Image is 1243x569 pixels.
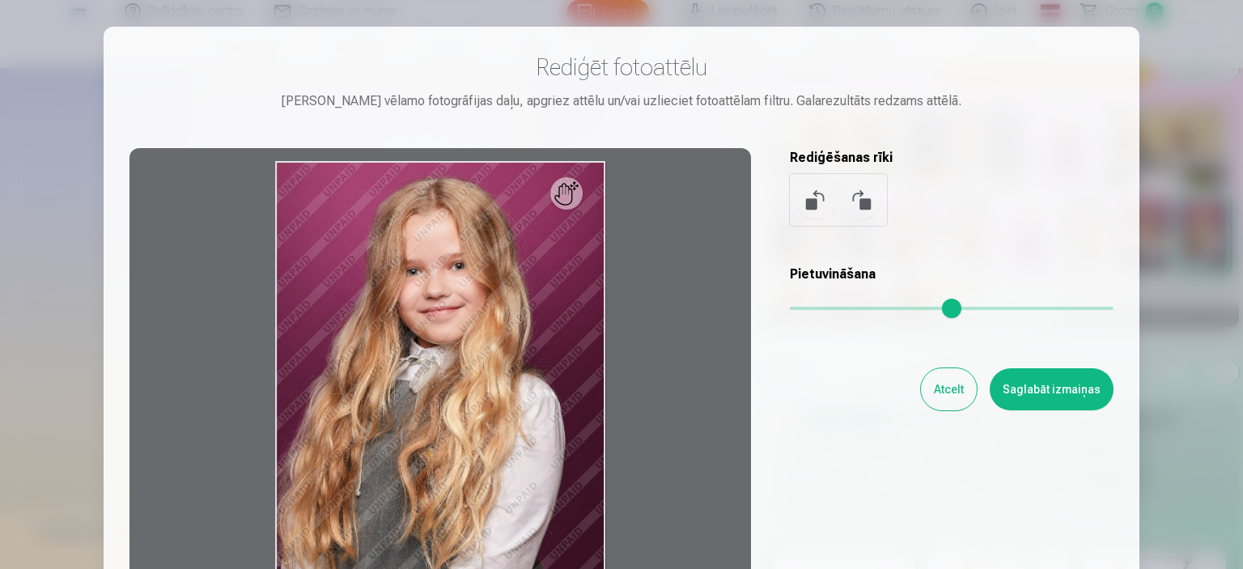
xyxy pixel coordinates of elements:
h3: Rediģēt fotoattēlu [129,53,1114,82]
button: Atcelt [921,368,977,410]
h5: Pietuvināšana [790,265,1114,284]
div: [PERSON_NAME] vēlamo fotogrāfijas daļu, apgriez attēlu un/vai uzlieciet fotoattēlam filtru. Galar... [129,91,1114,111]
button: Saglabāt izmaiņas [990,368,1114,410]
h5: Rediģēšanas rīki [790,148,1114,168]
